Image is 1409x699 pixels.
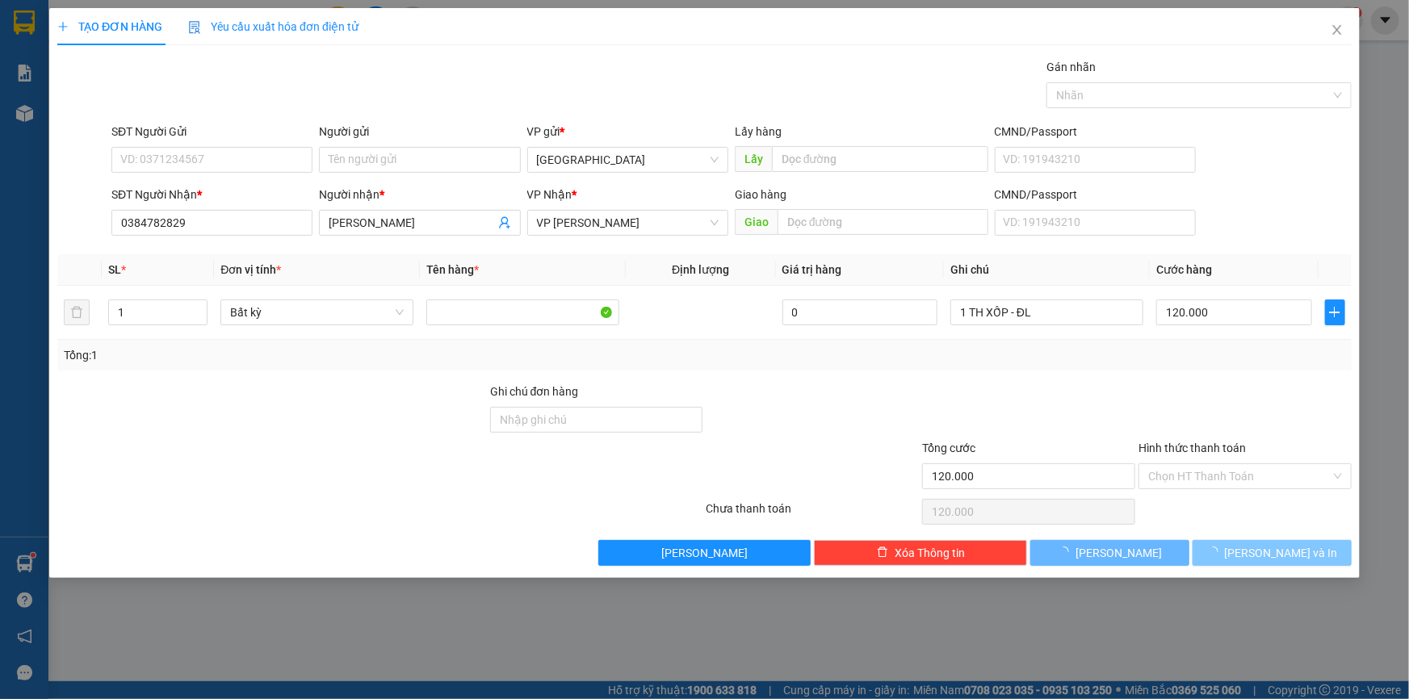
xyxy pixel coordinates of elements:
button: [PERSON_NAME] [1030,540,1189,566]
span: Sài Gòn [537,148,719,172]
span: [PERSON_NAME] [661,544,748,562]
div: Người gửi [319,123,520,140]
input: VD: Bàn, Ghế [426,299,619,325]
span: Giao [735,209,778,235]
span: Xóa Thông tin [895,544,965,562]
span: Cước hàng [1156,263,1212,276]
div: Người nhận [319,186,520,203]
button: [PERSON_NAME] và In [1193,540,1352,566]
button: delete [64,299,90,325]
input: 0 [782,299,938,325]
span: Tổng cước [922,442,975,454]
span: Bất kỳ [230,300,404,324]
div: SĐT Người Nhận [111,186,312,203]
input: Ghi chú đơn hàng [490,407,703,433]
div: VP gửi [527,123,728,140]
label: Hình thức thanh toán [1139,442,1246,454]
span: SL [108,263,121,276]
label: Gán nhãn [1046,61,1096,73]
button: [PERSON_NAME] [598,540,811,566]
span: Giá trị hàng [782,263,842,276]
span: Đơn vị tính [220,263,281,276]
button: deleteXóa Thông tin [814,540,1027,566]
span: VP Phan Rí [537,211,719,235]
img: icon [188,21,201,34]
div: Tổng: 1 [64,346,544,364]
span: close [1331,23,1344,36]
label: Ghi chú đơn hàng [490,385,579,398]
div: CMND/Passport [995,186,1196,203]
span: TẠO ĐƠN HÀNG [57,20,162,33]
span: user-add [498,216,511,229]
span: Yêu cầu xuất hóa đơn điện tử [188,20,359,33]
span: VP Nhận [527,188,572,201]
span: loading [1058,546,1076,558]
span: [PERSON_NAME] và In [1225,544,1338,562]
div: SĐT Người Gửi [111,123,312,140]
input: Dọc đường [772,146,988,172]
div: Chưa thanh toán [705,500,921,528]
span: [PERSON_NAME] [1076,544,1162,562]
span: Tên hàng [426,263,479,276]
span: Định lượng [672,263,729,276]
span: Giao hàng [735,188,786,201]
button: Close [1315,8,1360,53]
span: Lấy [735,146,772,172]
span: Lấy hàng [735,125,782,138]
span: plus [1326,306,1344,319]
button: plus [1325,299,1345,325]
span: loading [1207,546,1225,558]
input: Dọc đường [778,209,988,235]
span: plus [57,21,69,32]
span: delete [877,546,888,559]
input: Ghi Chú [950,299,1143,325]
div: CMND/Passport [995,123,1196,140]
th: Ghi chú [944,254,1150,286]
